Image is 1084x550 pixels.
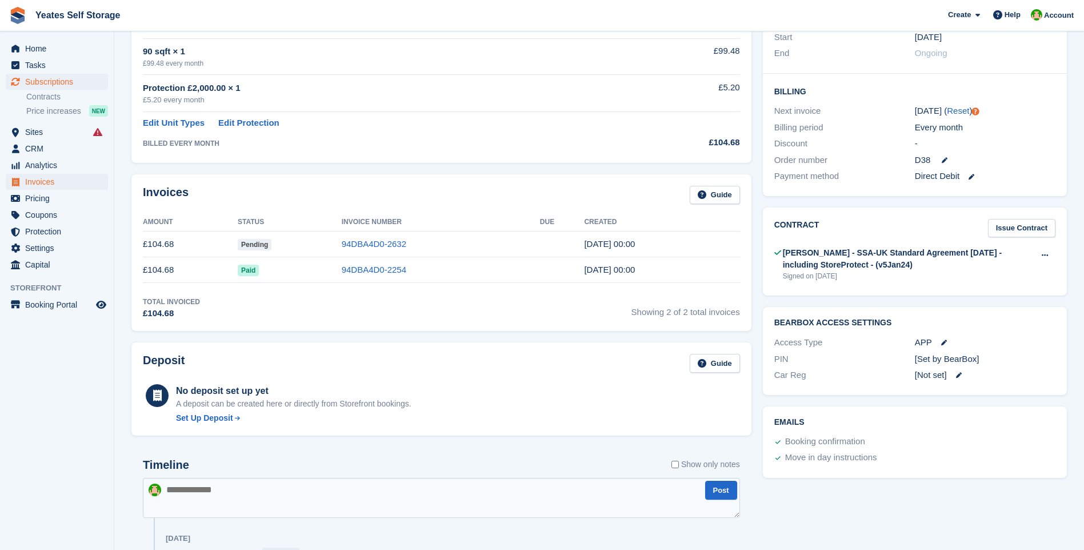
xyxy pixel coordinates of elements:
div: £99.48 every month [143,58,629,69]
a: menu [6,207,108,223]
div: [DATE] ( ) [915,105,1055,118]
div: Set Up Deposit [176,412,233,424]
span: Invoices [25,174,94,190]
span: Subscriptions [25,74,94,90]
h2: BearBox Access Settings [774,318,1055,328]
th: Status [238,213,342,232]
img: stora-icon-8386f47178a22dfd0bd8f6a31ec36ba5ce8667c1dd55bd0f319d3a0aa187defe.svg [9,7,26,24]
p: A deposit can be created here or directly from Storefront bookings. [176,398,411,410]
a: Yeates Self Storage [31,6,125,25]
span: Paid [238,265,259,276]
td: £99.48 [629,38,739,74]
div: Direct Debit [915,170,1055,183]
span: Analytics [25,157,94,173]
div: [Not set] [915,369,1055,382]
a: menu [6,224,108,240]
div: Start [774,31,915,44]
div: BILLED EVERY MONTH [143,138,629,149]
input: Show only notes [671,459,679,471]
div: Order number [774,154,915,167]
h2: Emails [774,418,1055,427]
div: [DATE] [166,534,190,543]
span: CRM [25,141,94,157]
h2: Invoices [143,186,189,205]
div: Car Reg [774,369,915,382]
span: Account [1044,10,1074,21]
a: Guide [690,354,740,373]
time: 2025-08-22 23:00:22 UTC [584,239,635,249]
div: Access Type [774,336,915,349]
div: £104.68 [143,307,200,320]
time: 2025-07-22 23:00:00 UTC [915,31,942,44]
h2: Billing [774,85,1055,97]
th: Amount [143,213,238,232]
div: Total Invoiced [143,297,200,307]
span: Create [948,9,971,21]
span: Ongoing [915,48,947,58]
a: menu [6,190,108,206]
a: Reset [947,106,969,115]
a: menu [6,257,108,273]
td: £104.68 [143,257,238,283]
div: [PERSON_NAME] - SSA-UK Standard Agreement [DATE] - including StoreProtect - (v5Jan24) [783,247,1034,271]
div: No deposit set up yet [176,384,411,398]
div: Billing period [774,121,915,134]
th: Created [584,213,739,232]
div: APP [915,336,1055,349]
button: Post [705,481,737,500]
div: Discount [774,137,915,150]
span: Coupons [25,207,94,223]
a: Preview store [94,298,108,312]
i: Smart entry sync failures have occurred [93,127,102,137]
div: 90 sqft × 1 [143,45,629,58]
div: Move in day instructions [785,451,877,465]
h2: Deposit [143,354,185,373]
span: Booking Portal [25,297,94,313]
a: menu [6,157,108,173]
h2: Contract [774,219,819,238]
span: Pricing [25,190,94,206]
img: Angela Field [149,484,161,496]
a: menu [6,141,108,157]
a: menu [6,174,108,190]
div: Signed on [DATE] [783,271,1034,281]
a: menu [6,240,108,256]
span: Sites [25,124,94,140]
span: D38 [915,154,931,167]
div: NEW [89,105,108,117]
span: Help [1005,9,1021,21]
span: Showing 2 of 2 total invoices [631,297,740,320]
div: - [915,137,1055,150]
div: Booking confirmation [785,435,865,449]
td: £5.20 [629,75,739,112]
div: £5.20 every month [143,94,629,106]
span: Price increases [26,106,81,117]
div: PIN [774,353,915,366]
th: Due [540,213,585,232]
a: menu [6,297,108,313]
div: Every month [915,121,1055,134]
div: Protection £2,000.00 × 1 [143,82,629,95]
span: Pending [238,239,271,250]
div: Next invoice [774,105,915,118]
th: Invoice Number [342,213,540,232]
a: 94DBA4D0-2254 [342,265,406,274]
a: Contracts [26,91,108,102]
a: 94DBA4D0-2632 [342,239,406,249]
time: 2025-07-22 23:00:40 UTC [584,265,635,274]
div: End [774,47,915,60]
h2: Timeline [143,459,189,472]
span: Tasks [25,57,94,73]
img: Angela Field [1031,9,1042,21]
div: Payment method [774,170,915,183]
span: Storefront [10,282,114,294]
a: Price increases NEW [26,105,108,117]
a: menu [6,41,108,57]
a: Edit Protection [218,117,279,130]
a: menu [6,57,108,73]
span: Capital [25,257,94,273]
a: Guide [690,186,740,205]
div: [Set by BearBox] [915,353,1055,366]
span: Protection [25,224,94,240]
div: £104.68 [629,136,739,149]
